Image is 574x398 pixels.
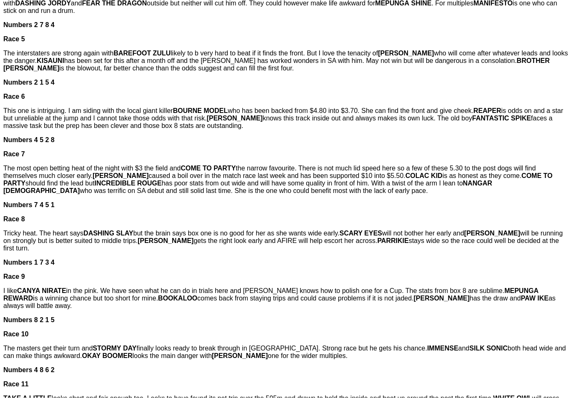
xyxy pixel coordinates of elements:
[3,273,25,280] span: Race 9
[158,295,197,302] strong: BOOKALOO
[206,115,262,122] strong: [PERSON_NAME]
[3,50,568,72] span: The interstaters are strong again with likely to b very hard to beat if it finds the front. But I...
[212,352,268,359] strong: [PERSON_NAME]
[95,180,162,187] strong: INCREDIBLE ROUGE
[3,57,550,72] strong: BROTHER [PERSON_NAME]
[3,35,25,43] span: Race 5
[469,345,508,352] strong: SILK SONIC
[414,295,470,302] strong: [PERSON_NAME]
[473,107,501,114] strong: REAPER
[181,165,236,172] strong: COME TO PARTY
[472,115,531,122] strong: FANTASTIC SPIKE
[464,230,520,237] strong: [PERSON_NAME]
[113,50,171,57] strong: BAREFOOT ZULU
[82,352,133,359] strong: OKAY BOOMER
[3,366,55,373] span: Numbers 4 8 6 2
[3,380,29,388] span: Race 11
[173,107,228,114] strong: BOURNE MODEL
[3,107,563,129] span: This one is intriguing. I am siding with the local giant killer who has been backed from $4.80 in...
[3,165,552,194] span: The most open betting heat of the night with $3 the field and the narrow favourite. There is not ...
[3,287,556,309] span: I like in the pink. We have seen what he can do in trials here and [PERSON_NAME] knows how to pol...
[3,287,538,302] strong: MEPUNGA REWARD
[3,201,55,208] span: Numbers 7 4 5 1
[521,295,549,302] strong: PAW IKE
[521,172,552,179] strong: COME TO
[37,57,64,64] strong: KISAUNI
[3,215,25,223] span: Race 8
[138,237,194,244] strong: [PERSON_NAME]
[377,237,408,244] strong: PARRIKIE
[340,230,382,237] strong: SCARY EYES
[3,79,55,86] span: Numbers 2 1 5 4
[3,259,55,266] span: Numbers 1 7 3 4
[3,136,55,143] span: Numbers 4 5 2 8
[405,172,443,179] strong: COLAC KID
[3,180,492,194] strong: NANGAR [DEMOGRAPHIC_DATA]
[3,93,25,100] span: Race 6
[3,180,25,187] strong: PARTY
[93,345,121,352] strong: STORMY
[427,345,458,352] strong: IMMENSE
[3,345,566,359] span: The masters get their turn and finally looks ready to break through in [GEOGRAPHIC_DATA]. Strong ...
[378,50,434,57] strong: [PERSON_NAME]
[3,150,25,158] span: Race 7
[93,172,149,179] strong: [PERSON_NAME]
[83,230,133,237] strong: DASHING SLAY
[3,230,563,252] span: Tricky heat. The heart says but the brain says box one is no good for her as she wants wide early...
[3,330,29,338] span: Race 10
[17,287,66,294] strong: CANYA NIRATE
[3,316,55,323] span: Numbers 8 2 1 5
[123,345,136,352] strong: DAY
[3,21,55,28] span: Numbers 2 7 8 4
